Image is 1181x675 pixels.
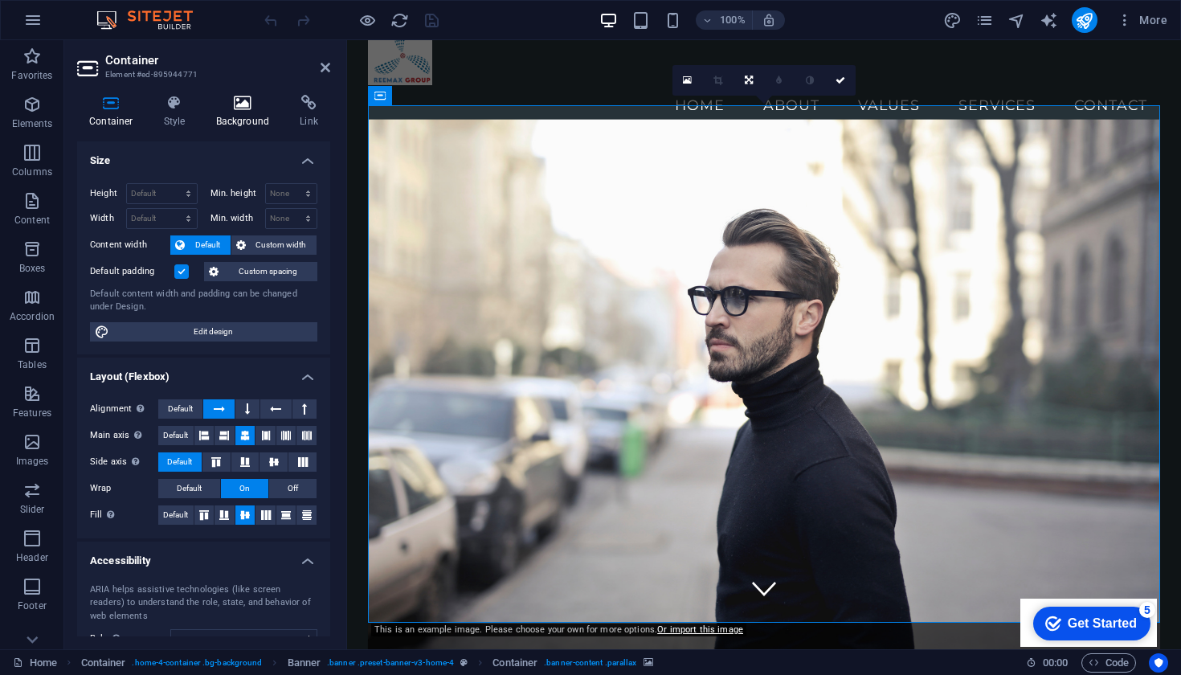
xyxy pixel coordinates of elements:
i: AI Writer [1040,11,1058,30]
div: Get Started [47,18,116,32]
button: More [1110,7,1174,33]
button: Default [158,452,202,472]
span: On [239,479,250,498]
span: : [1054,657,1056,669]
span: Code [1089,653,1129,673]
button: Click here to leave preview mode and continue editing [358,10,377,30]
h4: Link [288,95,330,129]
i: Pages (Ctrl+Alt+S) [975,11,994,30]
span: . banner .preset-banner-v3-home-4 [327,653,454,673]
label: Alignment [90,399,158,419]
span: Default [163,505,188,525]
label: Fill [90,505,158,525]
button: design [943,10,962,30]
button: Default [158,399,202,419]
h6: 100% [720,10,746,30]
p: Header [16,551,48,564]
button: Usercentrics [1149,653,1168,673]
div: Default content width and padding can be changed under Design. [90,288,317,314]
nav: breadcrumb [81,653,653,673]
span: Custom spacing [223,262,313,281]
img: Editor Logo [92,10,213,30]
p: Elements [12,117,53,130]
h4: Background [204,95,288,129]
label: Min. height [210,189,265,198]
span: More [1117,12,1167,28]
span: Default [167,452,192,472]
span: Custom width [251,235,313,255]
a: Select files from the file manager, stock photos, or upload file(s) [672,65,703,96]
button: pages [975,10,995,30]
i: Publish [1075,11,1093,30]
span: . banner-content .parallax [544,653,636,673]
a: Confirm ( ⌘ ⏎ ) [825,65,856,96]
p: Images [16,455,49,468]
i: On resize automatically adjust zoom level to fit chosen device. [762,13,776,27]
label: Main axis [90,426,158,445]
div: Get Started 5 items remaining, 0% complete [13,8,130,42]
p: Columns [12,166,52,178]
a: Crop mode [703,65,734,96]
p: Slider [20,503,45,516]
span: . home-4-container .bg-background [132,653,262,673]
button: 100% [696,10,753,30]
label: Wrap [90,479,158,498]
h4: Container [77,95,152,129]
p: Features [13,407,51,419]
button: Default [158,426,194,445]
p: Content [14,214,50,227]
i: Design (Ctrl+Alt+Y) [943,11,962,30]
button: Default [170,235,231,255]
button: reload [390,10,409,30]
a: Click to cancel selection. Double-click to open Pages [13,653,57,673]
div: This is an example image. Please choose your own for more options. [371,624,746,636]
span: Default [190,235,226,255]
button: navigator [1007,10,1027,30]
span: Off [288,479,298,498]
button: Custom spacing [204,262,317,281]
button: On [221,479,268,498]
button: publish [1072,7,1097,33]
span: 00 00 [1043,653,1068,673]
button: Code [1081,653,1136,673]
button: Default [158,505,194,525]
button: Custom width [231,235,317,255]
i: This element is a customizable preset [460,658,468,667]
div: 5 [119,3,135,19]
p: Tables [18,358,47,371]
p: Footer [18,599,47,612]
p: Favorites [11,69,52,82]
button: Default [158,479,220,498]
label: Content width [90,235,170,255]
span: Default [168,399,193,419]
h4: Layout (Flexbox) [77,358,330,387]
span: Default [163,426,188,445]
p: Accordion [10,310,55,323]
a: Blur [764,65,795,96]
span: Click to select. Double-click to edit [288,653,321,673]
button: text_generator [1040,10,1059,30]
h3: Element #ed-895944771 [105,67,298,82]
h4: Size [77,141,330,170]
h4: Accessibility [77,542,330,571]
button: Off [269,479,317,498]
span: Default [177,479,202,498]
a: Change orientation [734,65,764,96]
i: Navigator [1007,11,1026,30]
i: This element contains a background [644,658,653,667]
button: Edit design [90,322,317,342]
span: Click to select. Double-click to edit [81,653,126,673]
h4: Style [152,95,204,129]
a: Or import this image [657,624,743,635]
span: Click to select. Double-click to edit [492,653,537,673]
label: Side axis [90,452,158,472]
span: Edit design [114,322,313,342]
label: Min. width [210,214,265,223]
label: Default padding [90,262,174,281]
h6: Session time [1026,653,1069,673]
a: Greyscale [795,65,825,96]
h2: Container [105,53,330,67]
label: Height [90,189,126,198]
div: ARIA helps assistive technologies (like screen readers) to understand the role, state, and behavi... [90,583,317,624]
label: Width [90,214,126,223]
